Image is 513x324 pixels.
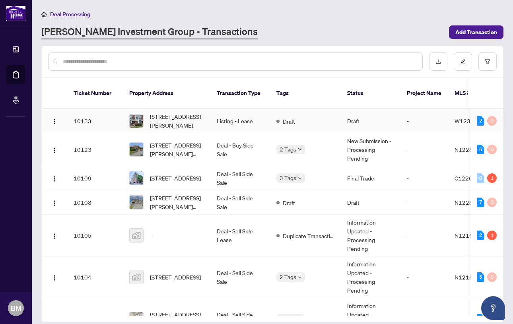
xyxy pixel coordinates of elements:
[150,141,204,158] span: [STREET_ADDRESS][PERSON_NAME][PERSON_NAME]
[341,109,400,133] td: Draft
[485,59,490,64] span: filter
[487,198,497,207] div: 0
[51,118,58,125] img: Logo
[51,176,58,182] img: Logo
[280,314,296,323] span: 4 Tags
[400,215,448,256] td: -
[48,196,61,209] button: Logo
[67,109,123,133] td: 10133
[298,275,302,279] span: down
[455,117,488,124] span: W12321822
[477,314,484,324] div: 1
[477,231,484,240] div: 2
[41,25,258,39] a: [PERSON_NAME] Investment Group - Transactions
[48,271,61,283] button: Logo
[477,145,484,154] div: 6
[48,114,61,127] button: Logo
[51,233,58,239] img: Logo
[455,146,487,153] span: N12283990
[130,143,143,156] img: thumbnail-img
[51,200,58,206] img: Logo
[477,272,484,282] div: 5
[341,256,400,298] td: Information Updated - Processing Pending
[400,78,448,109] th: Project Name
[341,215,400,256] td: Information Updated - Processing Pending
[455,175,487,182] span: C12266292
[429,52,447,71] button: download
[150,194,204,211] span: [STREET_ADDRESS][PERSON_NAME][PERSON_NAME]
[210,166,270,190] td: Deal - Sell Side Sale
[487,145,497,154] div: 0
[477,116,484,126] div: 2
[455,232,487,239] span: N12164468
[455,315,488,322] span: W12203847
[448,78,496,109] th: MLS #
[298,176,302,180] span: down
[400,256,448,298] td: -
[210,215,270,256] td: Deal - Sell Side Lease
[48,143,61,156] button: Logo
[341,133,400,166] td: New Submission - Processing Pending
[150,273,201,281] span: [STREET_ADDRESS]
[487,231,497,240] div: 1
[123,78,210,109] th: Property Address
[67,78,123,109] th: Ticket Number
[455,274,487,281] span: N12164468
[481,296,505,320] button: Open asap
[150,112,204,130] span: [STREET_ADDRESS][PERSON_NAME]
[11,303,21,314] span: BM
[435,59,441,64] span: download
[130,270,143,284] img: thumbnail-img
[487,272,497,282] div: 0
[210,133,270,166] td: Deal - Buy Side Sale
[478,52,497,71] button: filter
[460,59,466,64] span: edit
[487,116,497,126] div: 0
[210,256,270,298] td: Deal - Sell Side Sale
[400,133,448,166] td: -
[341,190,400,215] td: Draft
[283,198,295,207] span: Draft
[67,190,123,215] td: 10108
[487,173,497,183] div: 1
[150,174,201,182] span: [STREET_ADDRESS]
[455,199,487,206] span: N12285992
[400,166,448,190] td: -
[454,52,472,71] button: edit
[449,25,503,39] button: Add Transaction
[280,173,296,182] span: 3 Tags
[477,198,484,207] div: 7
[280,272,296,281] span: 2 Tags
[270,78,341,109] th: Tags
[400,109,448,133] td: -
[130,196,143,209] img: thumbnail-img
[455,26,497,39] span: Add Transaction
[341,166,400,190] td: Final Trade
[51,147,58,153] img: Logo
[50,11,90,18] span: Deal Processing
[283,117,295,126] span: Draft
[67,166,123,190] td: 10109
[280,145,296,154] span: 2 Tags
[130,229,143,242] img: thumbnail-img
[67,133,123,166] td: 10123
[130,114,143,128] img: thumbnail-img
[210,78,270,109] th: Transaction Type
[48,172,61,184] button: Logo
[6,6,25,21] img: logo
[67,215,123,256] td: 10105
[341,78,400,109] th: Status
[283,231,334,240] span: Duplicate Transaction
[41,12,47,17] span: home
[210,109,270,133] td: Listing - Lease
[130,171,143,185] img: thumbnail-img
[477,173,484,183] div: 0
[67,256,123,298] td: 10104
[400,190,448,215] td: -
[150,231,152,240] span: -
[298,147,302,151] span: down
[210,190,270,215] td: Deal - Sell Side Sale
[48,229,61,242] button: Logo
[51,275,58,281] img: Logo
